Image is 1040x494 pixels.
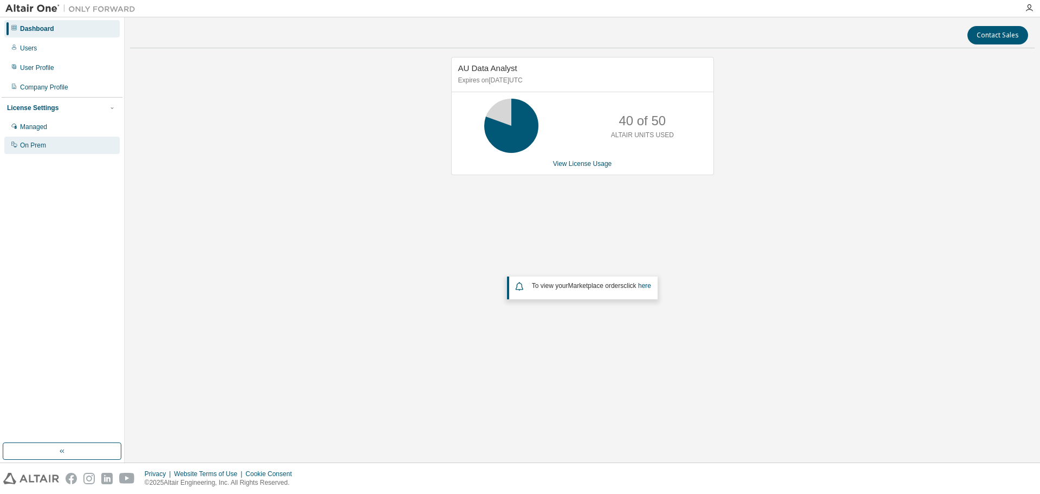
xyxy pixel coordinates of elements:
[119,473,135,484] img: youtube.svg
[532,282,651,290] span: To view your click
[458,76,704,85] p: Expires on [DATE] UTC
[66,473,77,484] img: facebook.svg
[20,44,37,53] div: Users
[5,3,141,14] img: Altair One
[101,473,113,484] img: linkedin.svg
[611,131,674,140] p: ALTAIR UNITS USED
[145,470,174,478] div: Privacy
[83,473,95,484] img: instagram.svg
[20,123,47,131] div: Managed
[20,63,54,72] div: User Profile
[619,112,666,130] p: 40 of 50
[174,470,245,478] div: Website Terms of Use
[553,160,612,168] a: View License Usage
[20,24,54,33] div: Dashboard
[20,141,46,150] div: On Prem
[967,26,1028,44] button: Contact Sales
[245,470,298,478] div: Cookie Consent
[20,83,68,92] div: Company Profile
[568,282,624,290] em: Marketplace orders
[638,282,651,290] a: here
[458,63,517,73] span: AU Data Analyst
[145,478,298,487] p: © 2025 Altair Engineering, Inc. All Rights Reserved.
[3,473,59,484] img: altair_logo.svg
[7,104,58,112] div: License Settings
